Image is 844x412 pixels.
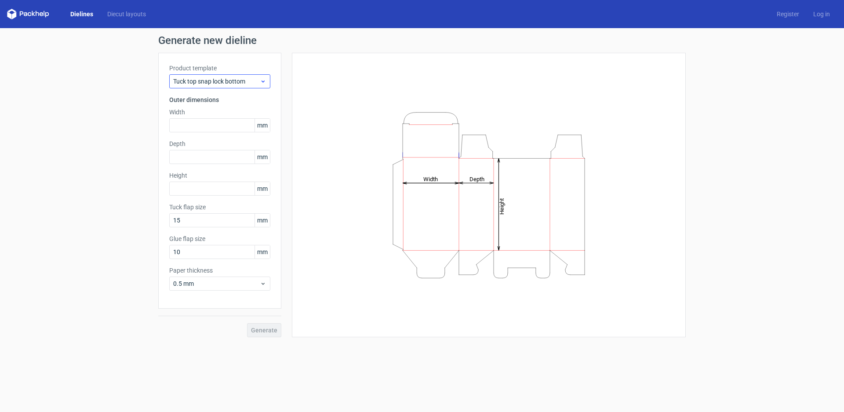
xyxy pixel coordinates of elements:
tspan: Depth [469,175,484,182]
span: mm [255,214,270,227]
label: Product template [169,64,270,73]
tspan: Height [498,198,505,214]
span: 0.5 mm [173,279,260,288]
label: Tuck flap size [169,203,270,211]
label: Width [169,108,270,117]
tspan: Width [423,175,438,182]
label: Height [169,171,270,180]
label: Depth [169,139,270,148]
h1: Generate new dieline [158,35,686,46]
span: mm [255,182,270,195]
a: Log in [806,10,837,18]
span: mm [255,150,270,164]
label: Paper thickness [169,266,270,275]
span: mm [255,119,270,132]
a: Dielines [63,10,100,18]
a: Diecut layouts [100,10,153,18]
h3: Outer dimensions [169,95,270,104]
label: Glue flap size [169,234,270,243]
a: Register [770,10,806,18]
span: Tuck top snap lock bottom [173,77,260,86]
span: mm [255,245,270,259]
